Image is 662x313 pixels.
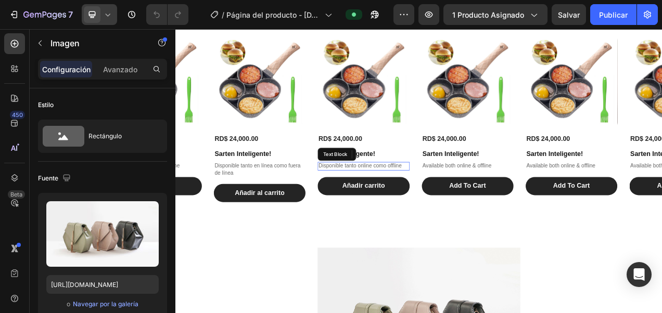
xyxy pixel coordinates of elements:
div: Add To Cart [351,196,398,207]
p: Image [50,37,139,49]
div: 450 [10,111,25,119]
p: Avanzado [103,64,137,75]
img: Gray helmet for bikers [316,9,434,126]
a: Sarten Inteligente! [316,9,434,126]
div: Beta [8,190,25,199]
div: Rectángulo [88,124,152,148]
input: https://example.com/image.jpg [46,275,159,294]
span: Página del producto - [DATE][PERSON_NAME] 12:33:43 [226,9,321,20]
div: Abra Intercom Messenger [627,262,652,287]
span: o [67,298,70,310]
span: Salvar [558,10,580,19]
div: Text Block [187,156,223,165]
button: 1 producto asignado [443,4,548,25]
button: Salvar [552,4,586,25]
font: Navegar por la galería [73,299,138,309]
span: 1 producto asignado [452,9,524,20]
font: Estilo [38,100,54,110]
p: Available both online & offline [451,172,566,180]
font: Fuente [38,174,58,183]
button: Añadir carrito [183,190,300,213]
button: Add To Cart [316,190,434,213]
button: Publicar [590,4,636,25]
button: Add To Cart [450,190,567,213]
div: Deshacer/Rehacer [146,4,188,25]
h1: Sarten Inteligente! [450,154,567,167]
div: RD$ 24,000.00 [316,135,434,148]
img: Gray helmet for bikers [450,9,567,126]
div: RD$ 24,000.00 [450,135,567,148]
span: / [222,9,224,20]
div: RD$ 24,000.00 [183,135,300,148]
div: Rich Text Editor. Editing area: main [183,171,300,181]
img: vista previa de la imagen [46,201,159,267]
p: Available both online & offline [317,172,432,180]
font: Publicar [599,9,628,20]
h1: Sarten Inteligente! [316,154,434,167]
div: Añadir carrito [214,196,269,207]
p: Disponible tanto online como offline [184,172,299,180]
h1: Sarten Inteligente! [183,154,300,167]
p: Configuración [42,64,91,75]
a: Sarten Inteligente! [450,9,567,126]
button: Navegar por la galería [72,299,139,309]
p: 7 [68,8,73,21]
div: Add To Cart [485,196,532,207]
iframe: Design area [175,29,662,313]
button: 7 [4,4,78,25]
